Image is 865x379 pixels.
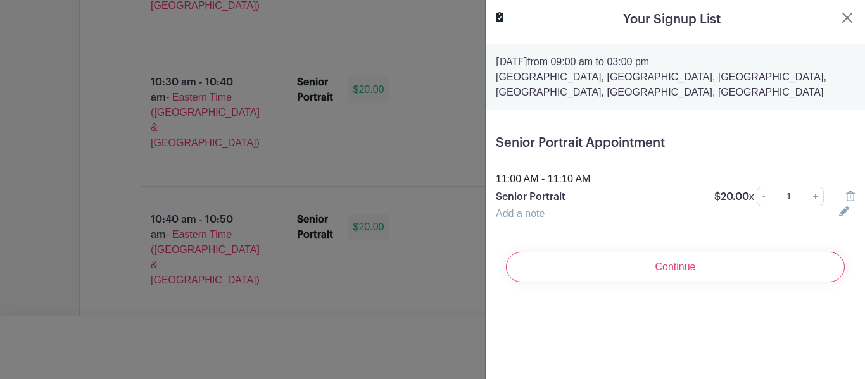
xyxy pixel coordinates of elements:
p: from 09:00 am to 03:00 pm [496,54,855,70]
h5: Senior Portrait Appointment [496,135,855,151]
h5: Your Signup List [623,10,721,29]
button: Close [840,10,855,25]
div: 11:00 AM - 11:10 AM [488,171,862,187]
p: $20.00 [714,189,754,204]
input: Continue [506,252,845,282]
strong: [DATE] [496,57,527,67]
p: Senior Portrait [496,189,699,204]
span: x [749,191,754,202]
a: + [808,187,824,206]
a: Add a note [496,208,545,219]
p: [GEOGRAPHIC_DATA], [GEOGRAPHIC_DATA], [GEOGRAPHIC_DATA], [GEOGRAPHIC_DATA], [GEOGRAPHIC_DATA], [G... [496,70,855,100]
a: - [757,187,771,206]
